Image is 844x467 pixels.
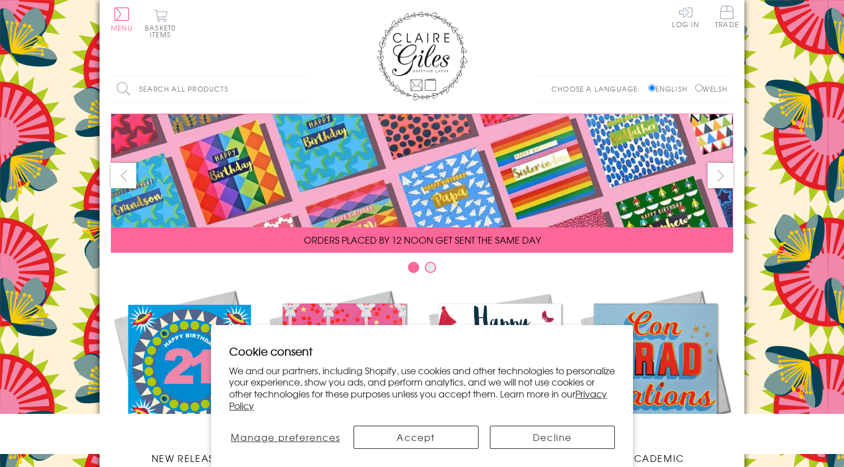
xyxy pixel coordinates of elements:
span: New Releases [152,451,226,465]
label: Welsh [695,84,727,94]
p: Choose a language: [552,84,646,94]
button: Carousel Page 1 (Current Slide) [408,262,419,273]
button: Accept [354,426,479,449]
a: New Releases [111,287,266,465]
span: ORDERS PLACED BY 12 NOON GET SENT THE SAME DAY [304,233,541,247]
button: prev [111,163,136,188]
span: Trade [715,6,739,28]
a: Privacy Policy [229,387,607,412]
div: Carousel Pagination [111,261,733,279]
span: Menu [111,23,133,33]
span: 0 items [150,23,176,40]
a: Log In [672,6,699,28]
button: Menu [111,7,133,31]
span: Manage preferences [231,430,340,444]
button: Decline [490,426,615,449]
input: Welsh [695,84,703,92]
p: We and our partners, including Shopify, use cookies and other technologies to personalize your ex... [229,365,615,412]
button: Manage preferences [229,426,342,449]
span: Academic [626,451,684,465]
a: Birthdays [422,287,578,465]
input: Search all products [111,76,309,102]
a: Christmas [266,287,422,465]
button: Basket0 items [145,9,176,38]
input: English [648,84,656,92]
a: Trade [715,6,739,30]
label: English [648,84,693,94]
button: next [708,163,733,188]
h2: Cookie consent [229,343,615,359]
input: Search [298,76,309,102]
button: Carousel Page 2 [425,262,436,273]
a: Academic [578,287,733,465]
img: Claire Giles Greetings Cards [377,11,467,101]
